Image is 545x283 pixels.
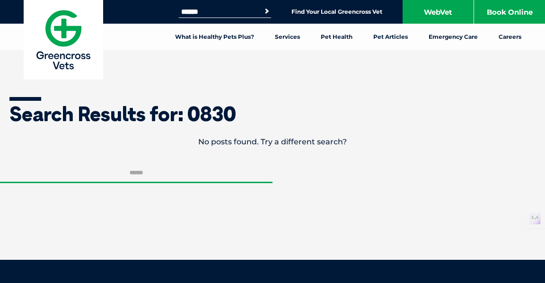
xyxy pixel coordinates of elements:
[418,24,488,50] a: Emergency Care
[363,24,418,50] a: Pet Articles
[310,24,363,50] a: Pet Health
[262,7,272,16] button: Search
[488,24,532,50] a: Careers
[264,24,310,50] a: Services
[9,104,536,124] h1: Search Results for: 0830
[291,8,382,16] a: Find Your Local Greencross Vet
[165,24,264,50] a: What is Healthy Pets Plus?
